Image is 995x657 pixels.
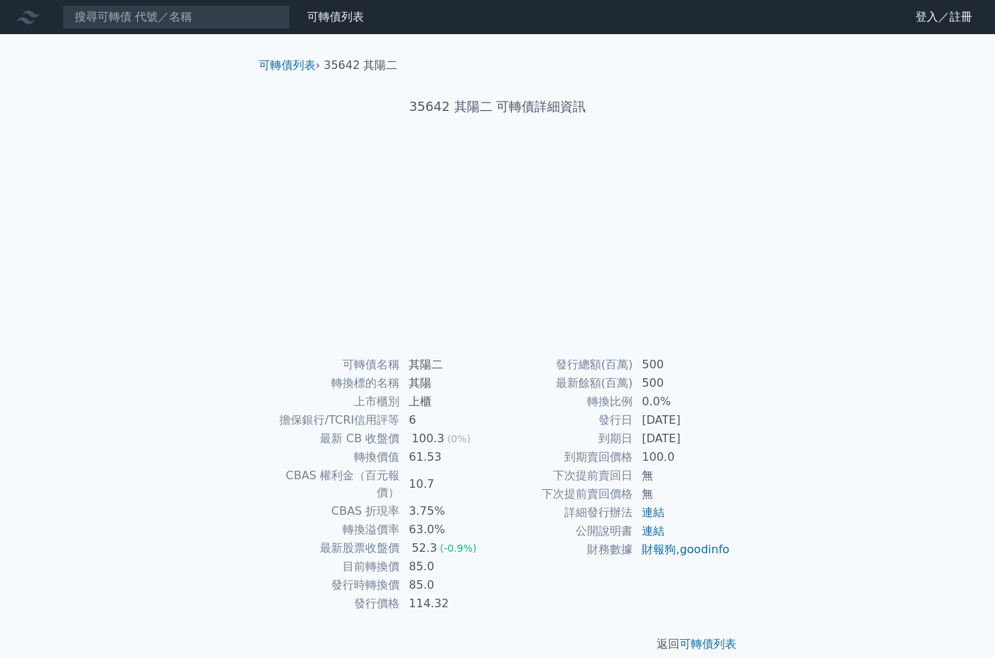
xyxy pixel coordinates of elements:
[264,429,400,448] td: 最新 CB 收盤價
[679,543,729,556] a: goodinfo
[264,448,400,466] td: 轉換價值
[264,520,400,539] td: 轉換溢價率
[247,636,748,653] p: 返回
[400,374,497,392] td: 其陽
[264,392,400,411] td: 上市櫃別
[633,374,731,392] td: 500
[497,466,633,485] td: 下次提前賣回日
[633,448,731,466] td: 100.0
[440,543,477,554] span: (-0.9%)
[264,502,400,520] td: CBAS 折現率
[497,411,633,429] td: 發行日
[324,57,398,74] li: 35642 其陽二
[264,539,400,557] td: 最新股票收盤價
[497,503,633,522] td: 詳細發行辦法
[259,57,320,74] li: ›
[264,466,400,502] td: CBAS 權利金（百元報價）
[904,6,984,28] a: 登入／註冊
[409,540,440,557] div: 52.3
[497,392,633,411] td: 轉換比例
[400,576,497,594] td: 85.0
[400,520,497,539] td: 63.0%
[400,411,497,429] td: 6
[264,594,400,613] td: 發行價格
[400,594,497,613] td: 114.32
[247,97,748,117] h1: 35642 其陽二 可轉債詳細資訊
[497,485,633,503] td: 下次提前賣回價格
[633,392,731,411] td: 0.0%
[400,557,497,576] td: 85.0
[497,448,633,466] td: 到期賣回價格
[633,485,731,503] td: 無
[400,356,497,374] td: 其陽二
[642,506,665,519] a: 連結
[264,356,400,374] td: 可轉債名稱
[264,374,400,392] td: 轉換標的名稱
[400,502,497,520] td: 3.75%
[264,411,400,429] td: 擔保銀行/TCRI信用評等
[633,356,731,374] td: 500
[497,374,633,392] td: 最新餘額(百萬)
[447,433,470,444] span: (0%)
[264,576,400,594] td: 發行時轉換價
[679,637,736,651] a: 可轉債列表
[633,429,731,448] td: [DATE]
[409,430,447,447] div: 100.3
[497,540,633,559] td: 財務數據
[633,411,731,429] td: [DATE]
[307,10,364,23] a: 可轉債列表
[497,522,633,540] td: 公開說明書
[400,448,497,466] td: 61.53
[264,557,400,576] td: 目前轉換價
[497,429,633,448] td: 到期日
[63,5,290,29] input: 搜尋可轉債 代號／名稱
[400,466,497,502] td: 10.7
[642,543,676,556] a: 財報狗
[633,466,731,485] td: 無
[642,524,665,538] a: 連結
[633,540,731,559] td: ,
[259,58,316,72] a: 可轉債列表
[400,392,497,411] td: 上櫃
[497,356,633,374] td: 發行總額(百萬)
